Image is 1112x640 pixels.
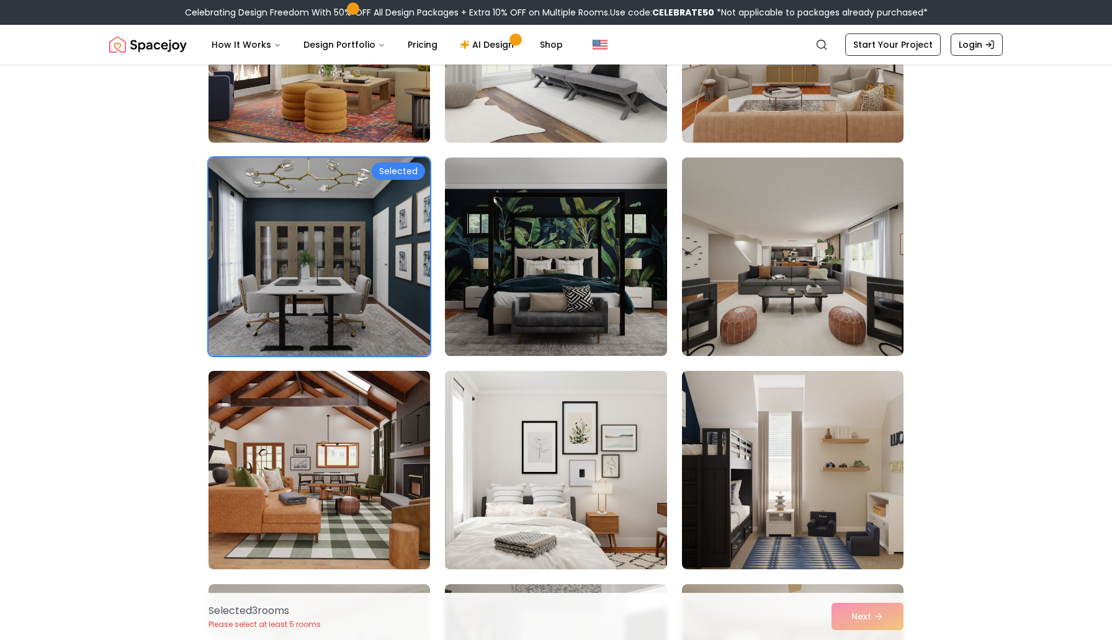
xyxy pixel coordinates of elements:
img: Room room-18 [682,158,903,356]
button: How It Works [202,32,291,57]
img: Room room-16 [208,158,430,356]
img: Room room-19 [208,371,430,569]
a: Pricing [398,32,447,57]
span: Use code: [610,6,714,19]
img: United States [593,37,608,52]
nav: Main [202,32,573,57]
span: *Not applicable to packages already purchased* [714,6,928,19]
a: AI Design [450,32,527,57]
img: Spacejoy Logo [109,32,187,57]
a: Shop [530,32,573,57]
img: Room room-17 [445,158,666,356]
p: Please select at least 5 rooms [208,620,321,629]
div: Celebrating Design Freedom With 50% OFF All Design Packages + Extra 10% OFF on Multiple Rooms. [185,6,928,19]
div: Selected [372,162,425,180]
a: Start Your Project [845,33,941,56]
b: CELEBRATE50 [652,6,714,19]
img: Room room-21 [682,371,903,569]
a: Spacejoy [109,32,187,57]
button: Design Portfolio [294,32,395,57]
img: Room room-20 [439,366,672,574]
nav: Global [109,25,1003,64]
a: Login [951,33,1003,56]
p: Selected 3 room s [208,603,321,618]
